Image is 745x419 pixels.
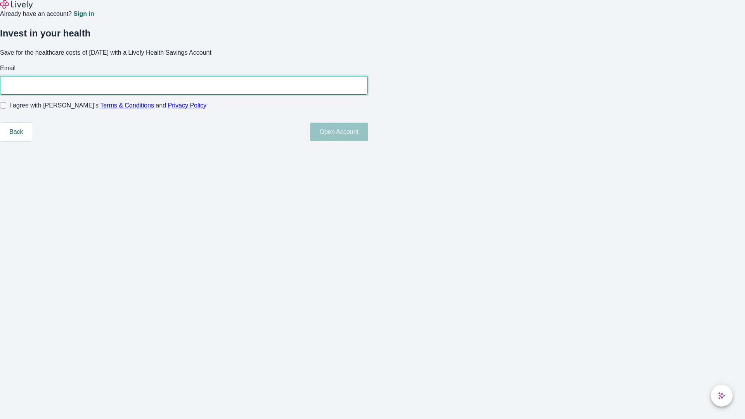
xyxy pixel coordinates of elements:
a: Terms & Conditions [100,102,154,109]
a: Privacy Policy [168,102,207,109]
svg: Lively AI Assistant [718,392,726,400]
button: chat [711,385,733,407]
a: Sign in [73,11,94,17]
span: I agree with [PERSON_NAME]’s and [9,101,206,110]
